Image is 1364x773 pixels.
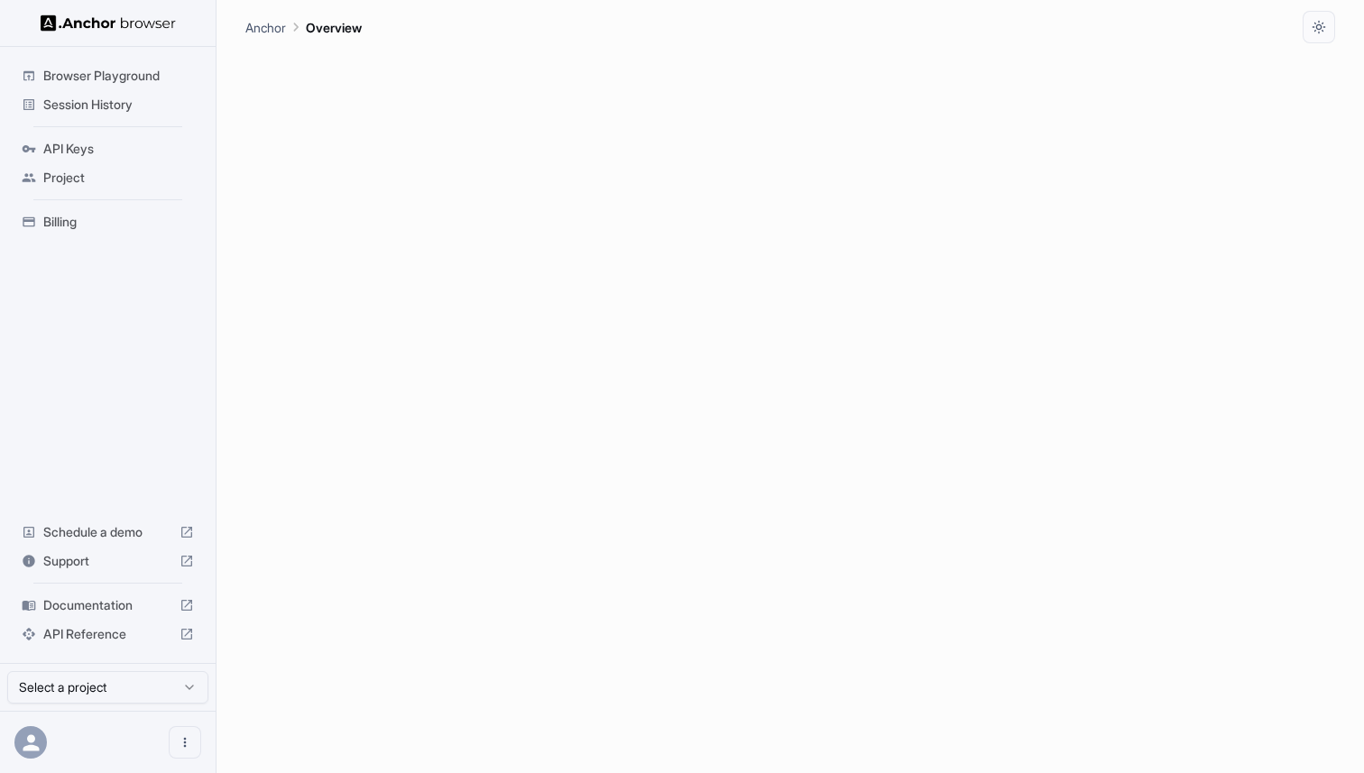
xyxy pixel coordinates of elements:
nav: breadcrumb [245,17,362,37]
div: API Keys [14,134,201,163]
span: API Keys [43,140,194,158]
span: Project [43,169,194,187]
div: Project [14,163,201,192]
div: Documentation [14,591,201,620]
span: Support [43,552,172,570]
p: Anchor [245,18,286,37]
span: API Reference [43,625,172,643]
div: Schedule a demo [14,518,201,547]
button: Open menu [169,726,201,759]
div: Session History [14,90,201,119]
img: Anchor Logo [41,14,176,32]
span: Browser Playground [43,67,194,85]
span: Schedule a demo [43,523,172,541]
p: Overview [306,18,362,37]
div: Support [14,547,201,575]
span: Documentation [43,596,172,614]
span: Session History [43,96,194,114]
span: Billing [43,213,194,231]
div: API Reference [14,620,201,649]
div: Browser Playground [14,61,201,90]
div: Billing [14,207,201,236]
